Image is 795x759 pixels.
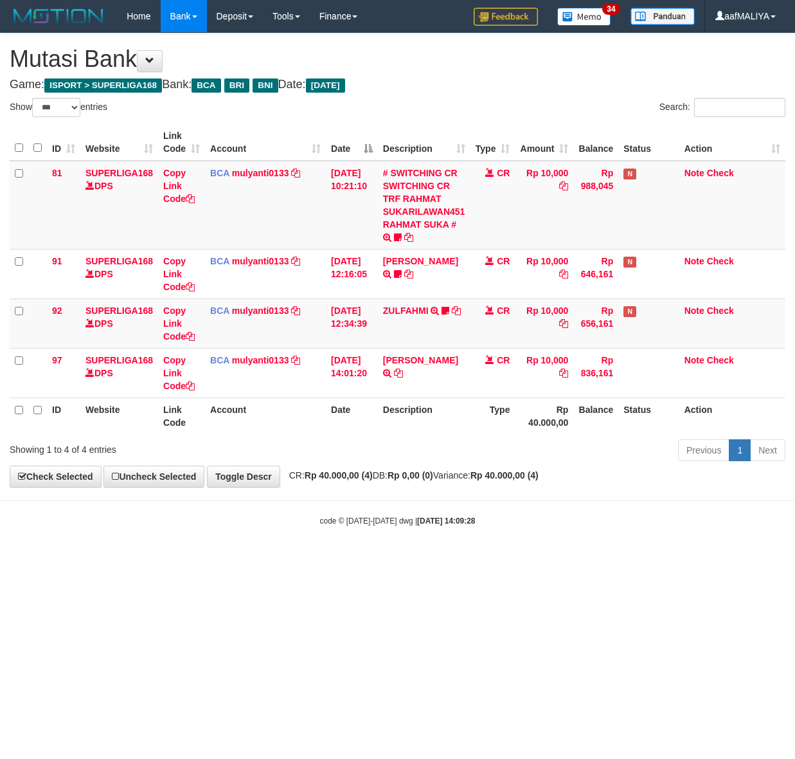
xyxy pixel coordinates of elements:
a: [PERSON_NAME] [383,355,458,365]
a: Note [684,168,704,178]
a: Note [684,256,704,266]
a: Copy Link Code [163,355,195,391]
h4: Game: Bank: Date: [10,78,785,91]
a: Copy ZULFAHMI to clipboard [452,306,461,316]
td: Rp 10,000 [515,249,573,298]
a: SUPERLIGA168 [85,168,153,178]
img: Feedback.jpg [474,8,538,26]
label: Search: [659,98,785,117]
td: Rp 836,161 [573,348,618,398]
th: Date: activate to sort column descending [326,124,378,161]
a: Check [707,306,734,316]
th: ID: activate to sort column ascending [47,124,80,161]
th: Amount: activate to sort column ascending [515,124,573,161]
label: Show entries [10,98,107,117]
a: Copy mulyanti0133 to clipboard [291,168,300,178]
a: Copy mulyanti0133 to clipboard [291,306,300,316]
th: Balance [573,398,618,434]
span: BCA [210,256,229,266]
a: mulyanti0133 [232,168,289,178]
strong: [DATE] 14:09:28 [417,517,475,526]
th: Website [80,398,158,434]
a: Copy mulyanti0133 to clipboard [291,355,300,365]
a: Next [750,439,785,461]
a: mulyanti0133 [232,355,289,365]
a: Copy Rp 10,000 to clipboard [559,269,568,279]
th: Action [679,398,785,434]
th: Account [205,398,326,434]
td: DPS [80,298,158,348]
th: Action: activate to sort column ascending [679,124,785,161]
a: Copy Rp 10,000 to clipboard [559,368,568,378]
a: Note [684,355,704,365]
span: CR [497,256,510,266]
td: [DATE] 12:16:05 [326,249,378,298]
a: Copy # SWITCHING CR SWITCHING CR TRF RAHMAT SUKARILAWAN451 RAHMAT SUKA # to clipboard [404,232,413,242]
td: [DATE] 12:34:39 [326,298,378,348]
span: ISPORT > SUPERLIGA168 [44,78,162,93]
span: BCA [210,306,229,316]
th: ID [47,398,80,434]
th: Status [618,398,679,434]
a: Copy mulyanti0133 to clipboard [291,256,300,266]
span: Has Note [623,169,636,179]
a: SUPERLIGA168 [85,256,153,266]
a: SUPERLIGA168 [85,355,153,365]
td: [DATE] 14:01:20 [326,348,378,398]
th: Type [470,398,515,434]
a: mulyanti0133 [232,306,289,316]
span: CR [497,168,510,178]
span: CR [497,306,510,316]
td: Rp 656,161 [573,298,618,348]
a: Copy Rp 10,000 to clipboard [559,318,568,329]
span: BCA [192,78,220,93]
td: DPS [80,249,158,298]
a: Toggle Descr [207,466,280,488]
th: Link Code [158,398,205,434]
th: Date [326,398,378,434]
a: Check [707,355,734,365]
th: Description: activate to sort column ascending [378,124,470,161]
span: 34 [602,3,620,15]
span: BCA [210,355,229,365]
a: Copy Rp 10,000 to clipboard [559,181,568,191]
th: Website: activate to sort column ascending [80,124,158,161]
span: BNI [253,78,278,93]
span: Has Note [623,306,636,317]
td: Rp 988,045 [573,161,618,250]
th: Account: activate to sort column ascending [205,124,326,161]
input: Search: [694,98,785,117]
a: Uncheck Selected [103,466,204,488]
a: ZULFAHMI [383,306,429,316]
th: Link Code: activate to sort column ascending [158,124,205,161]
th: Rp 40.000,00 [515,398,573,434]
td: Rp 10,000 [515,298,573,348]
img: panduan.png [630,8,695,25]
a: Check Selected [10,466,102,488]
span: CR [497,355,510,365]
td: Rp 10,000 [515,161,573,250]
a: [PERSON_NAME] [383,256,458,266]
span: BRI [224,78,249,93]
a: SUPERLIGA168 [85,306,153,316]
span: CR: DB: Variance: [283,470,539,480]
a: Copy Link Code [163,256,195,292]
span: 91 [52,256,62,266]
strong: Rp 0,00 (0) [388,470,433,480]
a: Copy RIYO RAHMAN to clipboard [404,269,413,279]
a: Previous [678,439,729,461]
a: mulyanti0133 [232,256,289,266]
td: [DATE] 10:21:10 [326,161,378,250]
a: Copy ARIEF ROCHIM SYAMS to clipboard [394,368,403,378]
span: BCA [210,168,229,178]
strong: Rp 40.000,00 (4) [305,470,373,480]
a: Check [707,256,734,266]
img: MOTION_logo.png [10,6,107,26]
img: Button%20Memo.svg [557,8,611,26]
div: Showing 1 to 4 of 4 entries [10,438,321,456]
a: Check [707,168,734,178]
a: # SWITCHING CR SWITCHING CR TRF RAHMAT SUKARILAWAN451 RAHMAT SUKA # [383,168,465,230]
th: Balance [573,124,618,161]
span: 92 [52,306,62,316]
td: Rp 646,161 [573,249,618,298]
